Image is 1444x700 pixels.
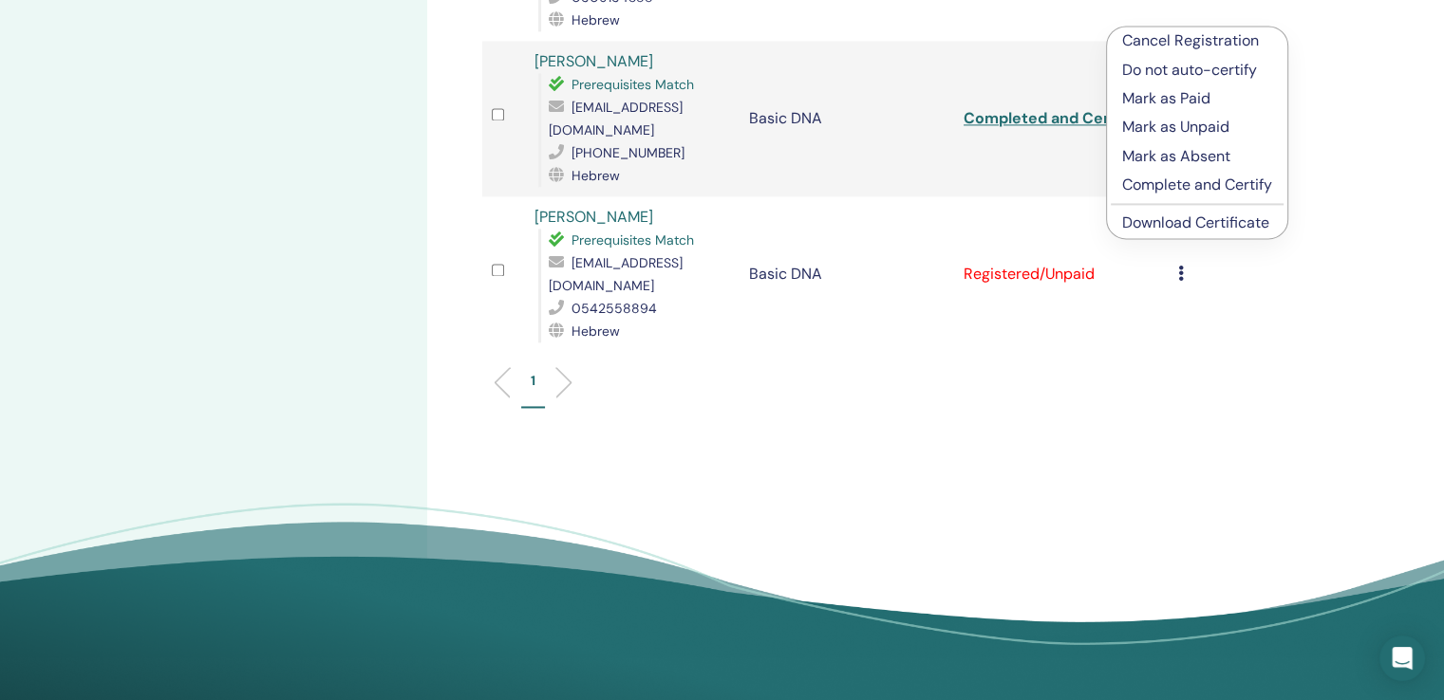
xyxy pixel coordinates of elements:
[572,167,620,184] span: Hebrew
[1122,59,1272,82] p: Do not auto-certify
[1122,29,1272,52] p: Cancel Registration
[740,196,954,352] td: Basic DNA
[572,11,620,28] span: Hebrew
[534,51,653,71] a: [PERSON_NAME]
[572,144,684,161] span: [PHONE_NUMBER]
[964,108,1149,128] a: Completed and Certified
[572,76,694,93] span: Prerequisites Match
[534,207,653,227] a: [PERSON_NAME]
[1122,116,1272,138] p: Mark as Unpaid
[1379,636,1425,681] div: Open Intercom Messenger
[1122,212,1269,232] a: Download Certificate
[1122,145,1272,168] p: Mark as Absent
[572,231,694,249] span: Prerequisites Match
[572,300,657,317] span: 0542558894
[740,41,954,196] td: Basic DNA
[549,99,683,138] span: [EMAIL_ADDRESS][DOMAIN_NAME]
[549,254,683,294] span: [EMAIL_ADDRESS][DOMAIN_NAME]
[531,371,535,391] p: 1
[1122,87,1272,110] p: Mark as Paid
[1122,174,1272,196] p: Complete and Certify
[572,322,620,340] span: Hebrew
